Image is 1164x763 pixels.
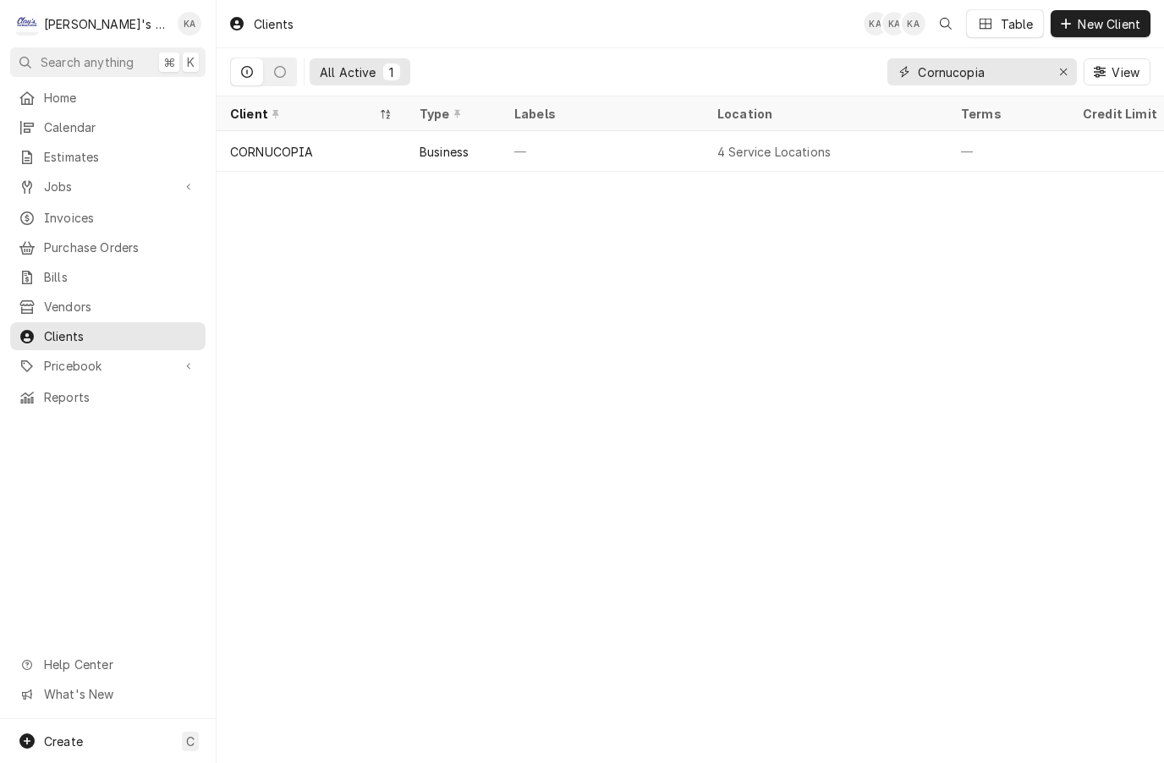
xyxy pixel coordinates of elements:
button: New Client [1051,10,1150,37]
span: Purchase Orders [44,239,197,256]
span: Invoices [44,209,197,227]
a: Invoices [10,204,206,232]
div: Korey Austin's Avatar [178,12,201,36]
span: Search anything [41,53,134,71]
span: What's New [44,685,195,703]
div: Korey Austin's Avatar [882,12,906,36]
span: Estimates [44,148,197,166]
div: [PERSON_NAME]'s Refrigeration [44,15,168,33]
span: K [187,53,195,71]
span: View [1108,63,1143,81]
div: KA [864,12,887,36]
span: Calendar [44,118,197,136]
a: Bills [10,263,206,291]
a: Estimates [10,143,206,171]
span: Reports [44,388,197,406]
div: 1 [387,63,397,81]
input: Keyword search [918,58,1045,85]
span: ⌘ [163,53,175,71]
div: C [15,12,39,36]
a: Reports [10,383,206,411]
div: Business [420,143,469,161]
div: Type [420,105,484,123]
div: CORNUCOPIA [230,143,314,161]
span: Create [44,734,83,749]
span: Jobs [44,178,172,195]
span: Help Center [44,656,195,673]
a: Go to Jobs [10,173,206,200]
a: Calendar [10,113,206,141]
div: Korey Austin's Avatar [902,12,925,36]
span: New Client [1074,15,1144,33]
div: — [501,131,704,172]
a: Clients [10,322,206,350]
span: Bills [44,268,197,286]
div: Table [1001,15,1034,33]
div: Location [717,105,934,123]
span: C [186,733,195,750]
button: Erase input [1050,58,1077,85]
a: Home [10,84,206,112]
a: Go to Pricebook [10,352,206,380]
div: Korey Austin's Avatar [864,12,887,36]
span: Pricebook [44,357,172,375]
a: Purchase Orders [10,233,206,261]
div: Terms [961,105,1052,123]
a: Vendors [10,293,206,321]
div: Labels [514,105,690,123]
button: View [1084,58,1150,85]
div: Clay's Refrigeration's Avatar [15,12,39,36]
span: Vendors [44,298,197,316]
span: Home [44,89,197,107]
div: 4 Service Locations [717,143,831,161]
div: — [947,131,1069,172]
div: KA [902,12,925,36]
button: Search anything⌘K [10,47,206,77]
span: Clients [44,327,197,345]
button: Open search [932,10,959,37]
div: KA [882,12,906,36]
a: Go to Help Center [10,650,206,678]
div: All Active [320,63,376,81]
a: Go to What's New [10,680,206,708]
div: KA [178,12,201,36]
div: Client [230,105,376,123]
